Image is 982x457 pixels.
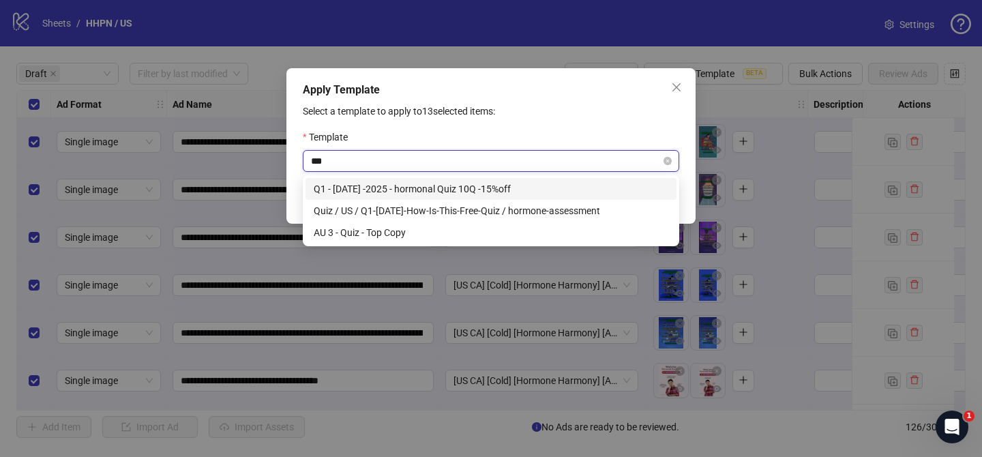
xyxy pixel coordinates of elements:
[303,130,357,145] label: Template
[314,225,668,240] div: AU 3 - Quiz - Top Copy
[306,178,676,200] div: Q1 - 03 MAR -2025 - hormonal Quiz 10Q -15%off
[936,411,968,443] iframe: Intercom live chat
[306,200,676,222] div: Quiz / US / Q1-01-JAN-2025-How-Is-This-Free-Quiz / hormone-assessment
[303,82,679,98] div: Apply Template
[306,222,676,244] div: AU 3 - Quiz - Top Copy
[964,411,974,422] span: 1
[664,157,672,165] span: close-circle
[303,104,679,119] p: Select a template to apply to 13 selected items:
[314,181,668,196] div: Q1 - [DATE] -2025 - hormonal Quiz 10Q -15%off
[671,82,682,93] span: close
[666,76,687,98] button: Close
[314,203,668,218] div: Quiz / US / Q1-[DATE]-How-Is-This-Free-Quiz / hormone-assessment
